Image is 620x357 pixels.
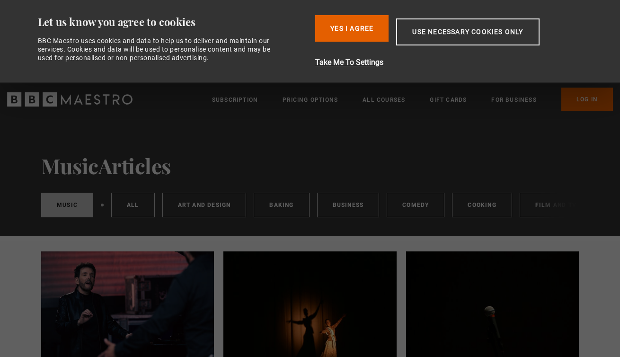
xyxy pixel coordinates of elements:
[111,193,155,217] a: All
[41,154,579,178] h1: Articles
[315,57,589,68] button: Take Me To Settings
[212,88,613,111] nav: Primary
[7,92,133,107] svg: BBC Maestro
[317,193,380,217] a: Business
[41,193,93,217] a: Music
[41,193,579,221] nav: Categories
[41,152,98,179] span: Music
[38,36,281,62] div: BBC Maestro uses cookies and data to help us to deliver and maintain our services. Cookies and da...
[561,88,613,111] a: Log In
[363,95,405,105] a: All Courses
[162,193,247,217] a: Art and Design
[283,95,338,105] a: Pricing Options
[212,95,258,105] a: Subscription
[38,15,308,29] div: Let us know you agree to cookies
[520,193,592,217] a: Film and TV
[315,15,389,42] button: Yes I Agree
[430,95,467,105] a: Gift Cards
[452,193,512,217] a: Cooking
[396,18,539,45] button: Use necessary cookies only
[387,193,444,217] a: Comedy
[254,193,309,217] a: Baking
[491,95,536,105] a: For business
